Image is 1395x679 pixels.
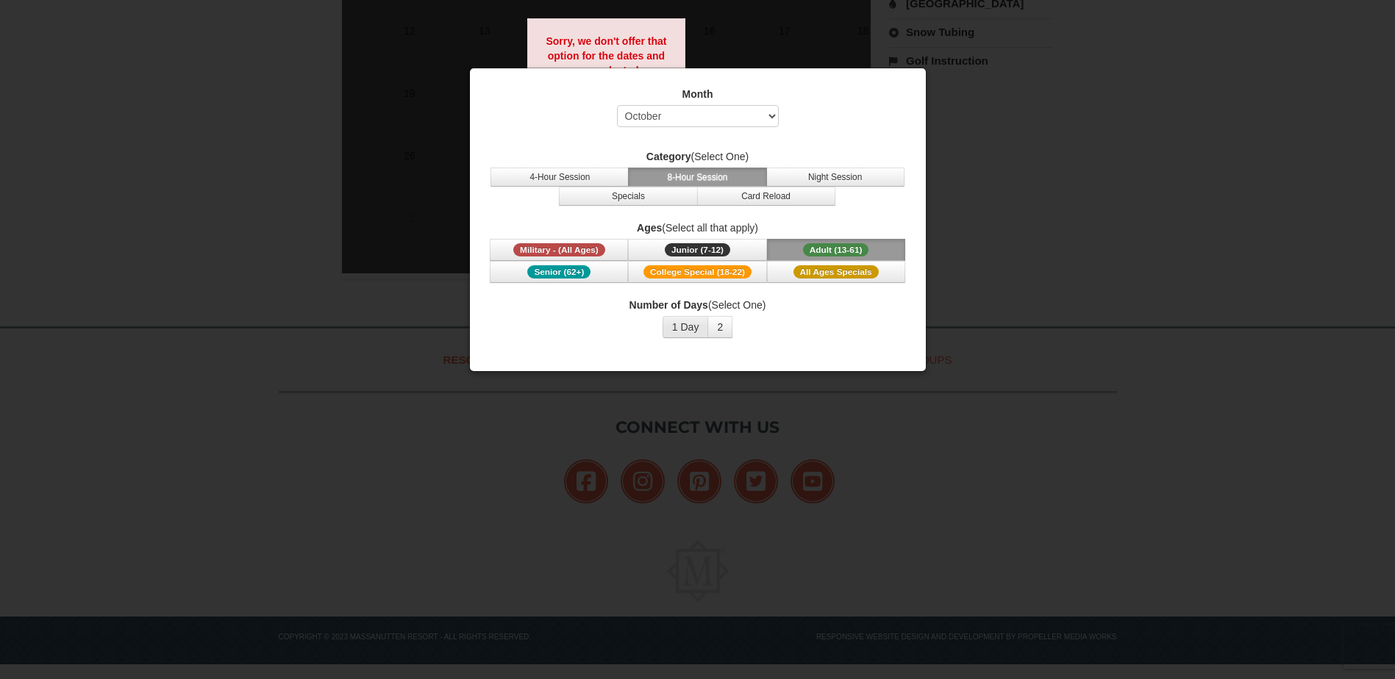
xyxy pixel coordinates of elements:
[513,243,605,256] span: Military - (All Ages)
[546,35,666,106] strong: Sorry, we don't offer that option for the dates and ages selected. Please select another option.
[629,299,708,311] strong: Number of Days
[767,239,905,261] button: Adult (13-61)
[490,239,628,261] button: Military - (All Ages)
[488,298,907,312] label: (Select One)
[646,151,691,162] strong: Category
[628,168,766,187] button: 8-Hour Session
[767,261,905,283] button: All Ages Specials
[697,187,835,206] button: Card Reload
[665,243,730,256] span: Junior (7-12)
[490,168,629,187] button: 4-Hour Session
[663,316,709,338] button: 1 Day
[707,316,732,338] button: 2
[793,265,879,279] span: All Ages Specials
[628,261,766,283] button: College Special (18-22)
[527,265,591,279] span: Senior (62+)
[682,88,713,100] strong: Month
[643,265,752,279] span: College Special (18-22)
[488,149,907,164] label: (Select One)
[628,239,766,261] button: Junior (7-12)
[559,187,697,206] button: Specials
[766,168,905,187] button: Night Session
[488,220,907,235] label: (Select all that apply)
[490,261,628,283] button: Senior (62+)
[803,243,869,256] span: Adult (13-61)
[637,222,662,234] strong: Ages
